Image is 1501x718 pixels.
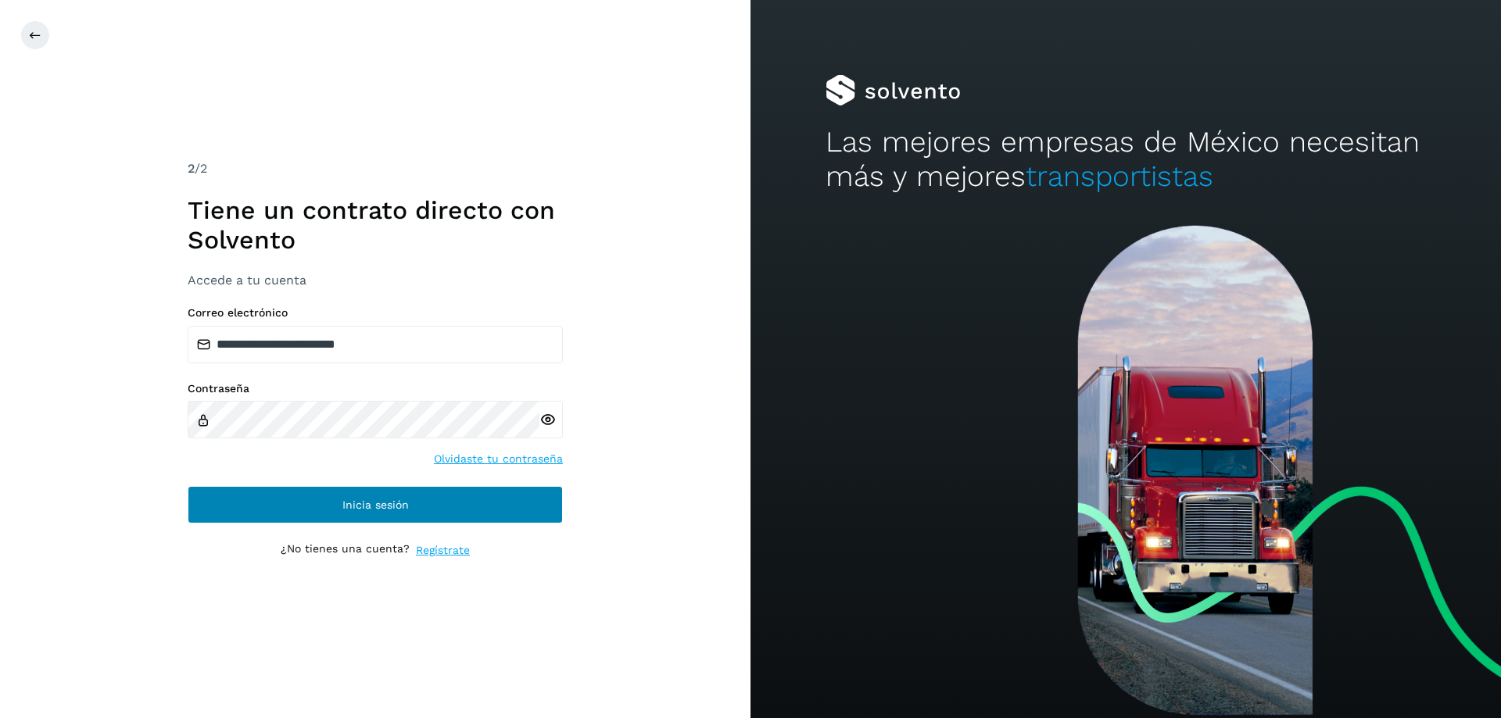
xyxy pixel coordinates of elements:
[281,542,410,559] p: ¿No tienes una cuenta?
[188,161,195,176] span: 2
[188,306,563,320] label: Correo electrónico
[1026,159,1213,193] span: transportistas
[188,273,563,288] h3: Accede a tu cuenta
[188,486,563,523] button: Inicia sesión
[188,382,563,395] label: Contraseña
[826,125,1426,195] h2: Las mejores empresas de México necesitan más y mejores
[342,499,409,510] span: Inicia sesión
[434,451,563,467] a: Olvidaste tu contraseña
[188,159,563,178] div: /2
[416,542,470,559] a: Regístrate
[188,195,563,255] h1: Tiene un contrato directo con Solvento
